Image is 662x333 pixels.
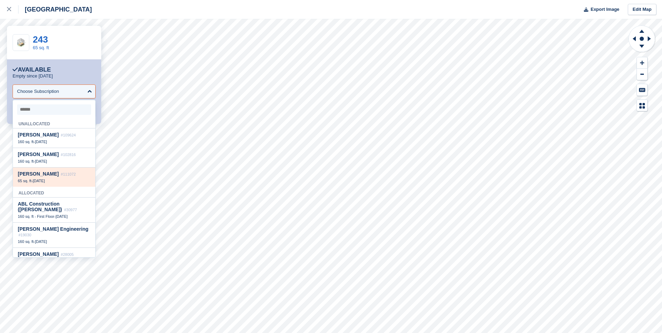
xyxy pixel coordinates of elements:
span: #28005 [61,252,74,257]
span: [PERSON_NAME] [18,132,59,138]
div: - [18,214,90,219]
span: ABL Construction ([PERSON_NAME]) [18,201,62,212]
span: #30977 [64,208,77,212]
span: [PERSON_NAME] [18,151,59,157]
span: #109624 [61,133,76,137]
span: [DATE] [55,214,68,219]
div: - [18,159,90,164]
span: [PERSON_NAME] Engineering [18,226,88,232]
a: 65 sq. ft [33,45,49,50]
div: Choose Subscription [17,88,59,95]
span: #19030 [18,233,31,237]
span: [DATE] [35,140,47,144]
span: #111072 [61,172,76,176]
span: 160 sq. ft [18,239,34,244]
button: Keyboard Shortcuts [637,84,647,96]
div: - [18,239,90,244]
div: - [18,139,90,144]
span: [DATE] [33,179,45,183]
span: Export Image [590,6,619,13]
span: 65 sq. ft [18,179,31,183]
a: 243 [33,34,48,45]
span: 160 sq. ft [18,140,34,144]
a: Edit Map [628,4,656,15]
div: - [18,178,90,183]
div: Available [13,66,51,73]
div: [GEOGRAPHIC_DATA] [18,5,92,14]
button: Map Legend [637,100,647,111]
span: [DATE] [35,159,47,163]
span: 160 sq. ft - First Floor [18,214,54,219]
div: Allocated [13,187,95,198]
span: #102816 [61,153,76,157]
span: [PERSON_NAME] [18,251,59,257]
span: 160 sq. ft [18,159,34,163]
button: Zoom In [637,57,647,69]
button: Export Image [580,4,619,15]
div: Unallocated [13,118,95,128]
p: Empty since [DATE] [13,73,53,79]
img: SCA-57sqft.jpg [13,37,29,48]
button: Zoom Out [637,69,647,80]
span: [DATE] [35,239,47,244]
span: [PERSON_NAME] [18,171,59,177]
